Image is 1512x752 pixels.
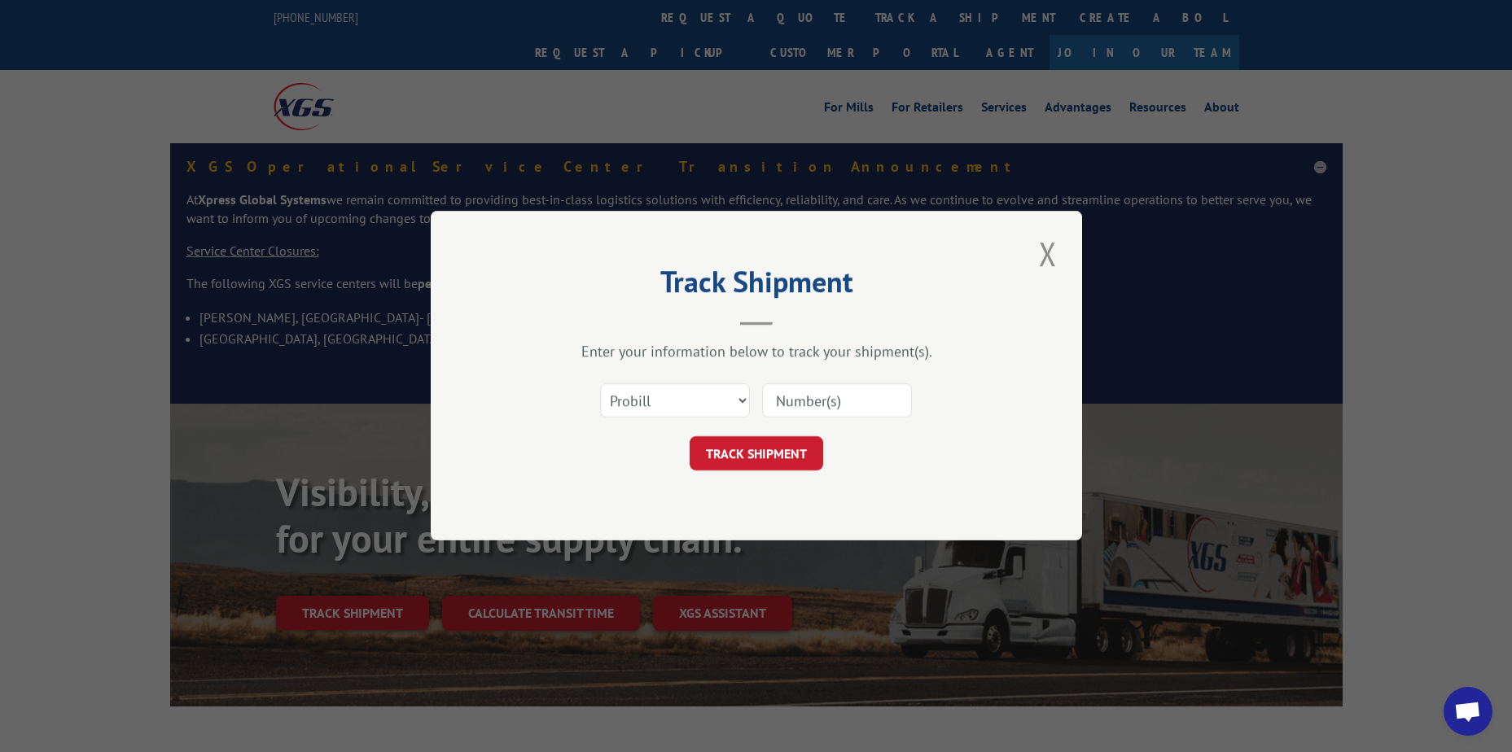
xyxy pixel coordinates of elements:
button: Close modal [1034,231,1062,276]
a: Open chat [1444,687,1492,736]
div: Enter your information below to track your shipment(s). [512,343,1001,361]
input: Number(s) [762,384,912,418]
h2: Track Shipment [512,270,1001,301]
button: TRACK SHIPMENT [690,437,823,471]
